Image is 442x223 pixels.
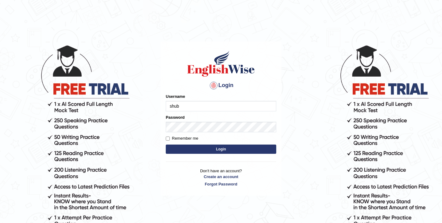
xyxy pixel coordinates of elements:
label: Username [166,94,185,99]
input: Remember me [166,137,170,141]
button: Login [166,145,276,154]
img: Logo of English Wise sign in for intelligent practice with AI [186,50,256,78]
h4: Login [166,81,276,90]
label: Password [166,114,184,120]
a: Forgot Password [166,181,276,187]
p: Don't have an account? [166,168,276,187]
label: Remember me [166,135,198,141]
a: Create an account [166,174,276,180]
